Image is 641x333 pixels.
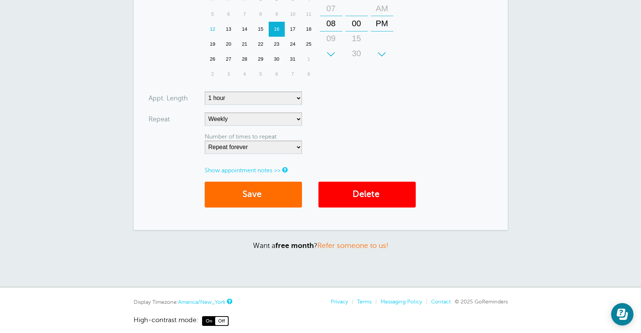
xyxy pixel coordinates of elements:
div: Tuesday, November 4 [236,67,253,82]
div: Monday, October 27 [220,52,236,67]
div: 5 [205,7,221,22]
div: 10 [285,7,301,22]
div: 15 [348,31,366,46]
div: 22 [253,37,269,52]
div: 21 [236,37,253,52]
div: Tuesday, October 28 [236,52,253,67]
a: Notes are for internal use only, and are not visible to your clients. [282,167,287,172]
div: 14 [236,22,253,37]
div: Monday, October 20 [220,37,236,52]
div: 30 [348,46,366,61]
div: 2 [205,67,221,82]
div: Tuesday, October 21 [236,37,253,52]
div: 23 [269,37,285,52]
a: Show appointment notes >> [205,167,281,174]
a: This is the timezone being used to display dates and times to you on this device. Click the timez... [227,299,231,304]
li: | [348,299,353,305]
a: Contact [431,299,451,305]
div: Sunday, October 5 [205,7,221,22]
div: 13 [220,22,236,37]
div: Monday, October 13 [220,22,236,37]
div: 16 [269,22,285,37]
div: Monday, November 3 [220,67,236,82]
div: Wednesday, November 5 [253,67,269,82]
div: Sunday, November 2 [205,67,221,82]
span: Off [215,317,228,325]
div: 12 [205,22,221,37]
div: Sunday, October 26 [205,52,221,67]
a: Privacy [331,299,348,305]
iframe: Resource center [611,303,634,326]
div: Monday, October 6 [220,7,236,22]
div: Friday, October 24 [285,37,301,52]
div: Saturday, October 25 [301,37,317,52]
div: Wednesday, October 15 [253,22,269,37]
a: Delete [318,182,416,208]
a: Refer someone to us! [317,242,388,249]
div: Friday, November 7 [285,67,301,82]
div: 25 [301,37,317,52]
div: 5 [253,67,269,82]
div: 7 [285,67,301,82]
li: | [422,299,427,305]
div: Thursday, November 6 [269,67,285,82]
div: 10 [322,46,340,61]
div: 28 [236,52,253,67]
div: 3 [220,67,236,82]
div: AM [373,1,391,16]
span: On [203,317,215,325]
a: Messaging Policy [381,299,422,305]
div: 4 [236,67,253,82]
span: High-contrast mode: [134,316,198,326]
div: 6 [220,7,236,22]
div: Saturday, October 18 [301,22,317,37]
div: Saturday, November 8 [301,67,317,82]
div: Wednesday, October 8 [253,7,269,22]
div: Wednesday, October 22 [253,37,269,52]
label: Number of times to repeat [205,133,277,140]
div: 26 [205,52,221,67]
div: Saturday, November 1 [301,52,317,67]
li: | [372,299,377,305]
div: 31 [285,52,301,67]
div: 29 [253,52,269,67]
div: 07 [322,1,340,16]
div: 19 [205,37,221,52]
div: Display Timezone: [134,299,231,305]
div: 7 [236,7,253,22]
div: Thursday, October 9 [269,7,285,22]
div: Sunday, October 19 [205,37,221,52]
div: 8 [301,67,317,82]
div: Thursday, October 16 [269,22,285,37]
a: America/New_York [178,299,225,305]
a: High-contrast mode: On Off [134,316,508,326]
label: Appt. Length [149,95,188,102]
button: Save [205,182,302,208]
div: Thursday, October 30 [269,52,285,67]
div: 08 [322,16,340,31]
div: Saturday, October 11 [301,7,317,22]
div: Friday, October 17 [285,22,301,37]
div: 1 [301,52,317,67]
div: Friday, October 31 [285,52,301,67]
div: 27 [220,52,236,67]
p: Want a ? [134,241,508,250]
div: 9 [269,7,285,22]
div: Today, Sunday, October 12 [205,22,221,37]
div: 11 [301,7,317,22]
div: Tuesday, October 7 [236,7,253,22]
div: 8 [253,7,269,22]
div: Wednesday, October 29 [253,52,269,67]
div: 09 [322,31,340,46]
div: 15 [253,22,269,37]
div: Tuesday, October 14 [236,22,253,37]
div: PM [373,16,391,31]
div: 00 [348,16,366,31]
div: Friday, October 10 [285,7,301,22]
a: Terms [357,299,372,305]
div: 6 [269,67,285,82]
div: 17 [285,22,301,37]
div: 18 [301,22,317,37]
div: Thursday, October 23 [269,37,285,52]
strong: free month [275,242,314,249]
